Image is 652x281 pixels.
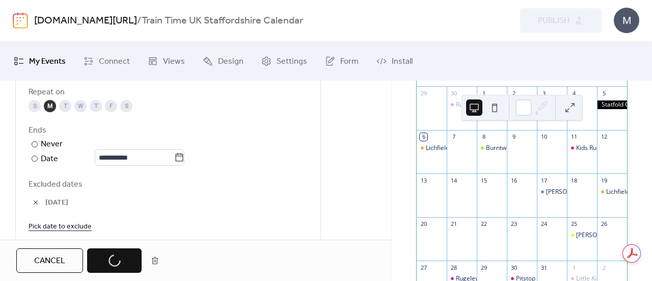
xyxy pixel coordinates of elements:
[570,90,578,97] div: 4
[163,54,185,69] span: Views
[90,100,102,112] div: T
[120,100,132,112] div: S
[44,100,56,112] div: M
[450,176,457,184] div: 14
[420,264,427,271] div: 27
[567,231,597,240] div: Stafford
[600,220,608,228] div: 26
[76,45,138,76] a: Connect
[456,100,478,109] div: Rugeley
[99,54,130,69] span: Connect
[195,45,251,76] a: Design
[420,176,427,184] div: 13
[600,133,608,141] div: 12
[29,221,92,233] span: Pick date to exclude
[540,176,548,184] div: 17
[450,264,457,271] div: 28
[450,220,457,228] div: 21
[74,100,87,112] div: W
[29,86,306,98] div: Repeat on
[34,255,65,267] span: Cancel
[614,8,639,33] div: M
[41,152,184,166] div: Date
[600,176,608,184] div: 19
[450,133,457,141] div: 7
[13,12,28,29] img: logo
[510,90,518,97] div: 2
[34,11,137,31] a: [DOMAIN_NAME][URL]
[420,90,427,97] div: 29
[570,264,578,271] div: 1
[540,90,548,97] div: 3
[540,220,548,228] div: 24
[510,176,518,184] div: 16
[140,45,193,76] a: Views
[480,133,487,141] div: 8
[218,54,243,69] span: Design
[486,144,517,152] div: Burntwood
[540,133,548,141] div: 10
[567,144,597,152] div: Kids Rule Play Cafe & Train Time UK
[420,220,427,228] div: 20
[41,138,63,150] div: Never
[510,264,518,271] div: 30
[420,133,427,141] div: 6
[537,188,567,196] div: Burton
[477,144,507,152] div: Burntwood
[29,124,306,137] div: Ends
[570,133,578,141] div: 11
[369,45,420,76] a: Install
[570,220,578,228] div: 25
[254,45,315,76] a: Settings
[570,176,578,184] div: 18
[29,54,66,69] span: My Events
[447,100,477,109] div: Rugeley
[597,188,627,196] div: Lichfield - Macmillan Coffee Morning
[546,188,594,196] div: [PERSON_NAME]
[510,133,518,141] div: 9
[29,100,41,112] div: S
[576,231,624,240] div: [PERSON_NAME]
[29,178,308,191] span: Excluded dates
[6,45,73,76] a: My Events
[45,197,308,209] span: [DATE]
[277,54,307,69] span: Settings
[600,90,608,97] div: 5
[600,264,608,271] div: 2
[480,90,487,97] div: 1
[317,45,366,76] a: Form
[105,100,117,112] div: F
[16,248,83,273] button: Cancel
[392,54,413,69] span: Install
[142,11,303,31] b: Train Time UK Staffordshire Calendar
[480,220,487,228] div: 22
[540,264,548,271] div: 31
[510,220,518,228] div: 23
[59,100,71,112] div: T
[480,264,487,271] div: 29
[137,11,142,31] b: /
[480,176,487,184] div: 15
[450,90,457,97] div: 30
[426,144,449,152] div: Lichfield
[597,100,627,109] div: Statfold Country Park
[340,54,359,69] span: Form
[417,144,447,152] div: Lichfield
